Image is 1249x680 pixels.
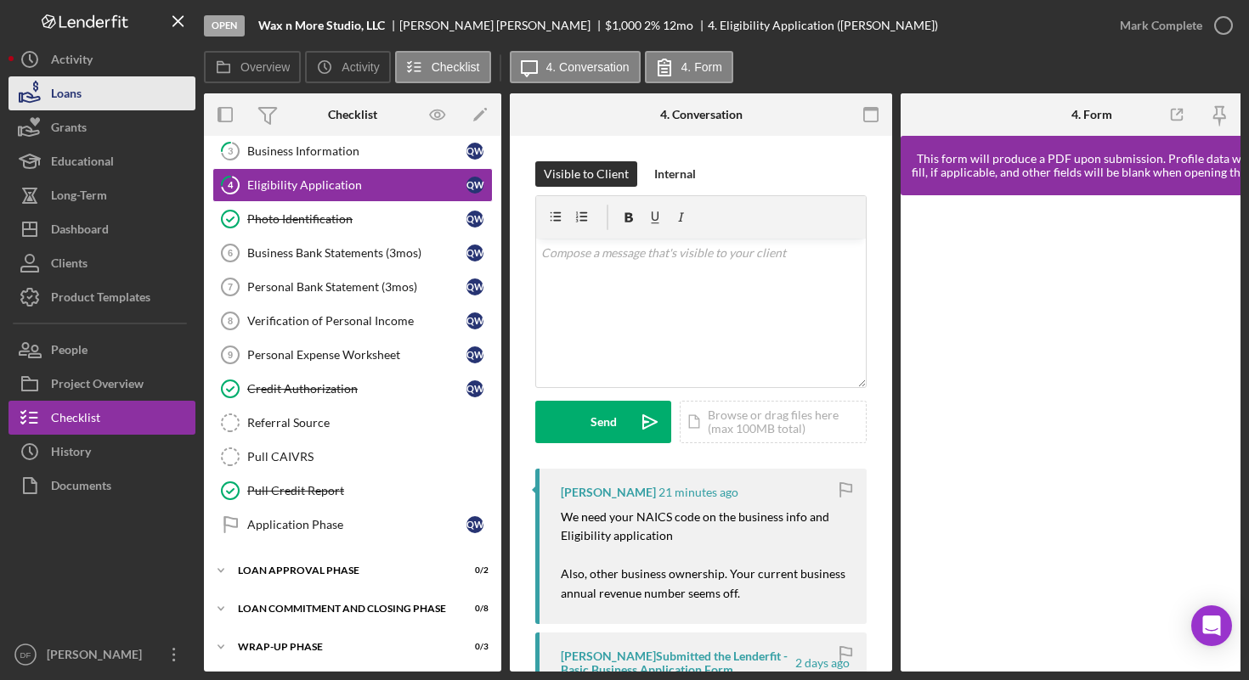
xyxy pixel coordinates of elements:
[458,642,489,652] div: 0 / 3
[605,18,641,32] span: $1,000
[561,566,848,599] mark: Also, other business ownership. Your current business annual revenue number seems off.
[546,60,630,74] label: 4. Conversation
[212,134,493,168] a: 3Business InformationQW
[466,177,483,194] div: Q W
[466,211,483,228] div: Q W
[204,15,245,37] div: Open
[466,380,483,397] div: Q W
[228,179,234,190] tspan: 4
[1103,8,1241,42] button: Mark Complete
[1120,8,1202,42] div: Mark Complete
[644,19,660,32] div: 2 %
[247,178,466,192] div: Eligibility Application
[20,650,31,660] text: DF
[561,486,656,499] div: [PERSON_NAME]
[238,604,446,614] div: Loan Commitment and Closing Phase
[212,338,493,372] a: 9Personal Expense WorksheetQW
[247,484,492,497] div: Pull Credit Report
[247,416,492,430] div: Referral Source
[212,168,493,202] a: 4Eligibility ApplicationQW
[204,51,301,83] button: Overview
[535,161,637,187] button: Visible to Client
[658,486,738,499] time: 2025-10-13 14:15
[1191,605,1232,646] div: Open Intercom Messenger
[654,161,696,187] div: Internal
[212,440,493,474] a: Pull CAIVRS
[591,401,617,443] div: Send
[399,19,605,32] div: [PERSON_NAME] [PERSON_NAME]
[238,642,446,652] div: Wrap-Up Phase
[458,604,489,614] div: 0 / 8
[8,435,195,469] button: History
[466,244,483,261] div: Q W
[212,406,493,440] a: Referral Source
[466,143,483,160] div: Q W
[212,202,493,236] a: Photo IdentificationQW
[212,270,493,304] a: 7Personal Bank Statement (3mos)QW
[466,312,483,329] div: Q W
[681,60,722,74] label: 4. Form
[466,278,483,295] div: Q W
[42,638,153,676] div: [PERSON_NAME]
[1071,108,1112,121] div: 4. Form
[305,51,390,83] button: Activity
[247,518,466,531] div: Application Phase
[458,565,489,576] div: 0 / 2
[561,649,793,677] div: [PERSON_NAME] Submitted the Lenderfit - Basic Business Application Form
[228,350,233,360] tspan: 9
[240,60,290,74] label: Overview
[342,60,379,74] label: Activity
[247,246,466,260] div: Business Bank Statements (3mos)
[228,248,233,258] tspan: 6
[51,469,111,507] div: Documents
[466,516,483,533] div: Q W
[432,60,480,74] label: Checklist
[795,656,850,670] time: 2025-10-11 19:13
[561,509,832,542] mark: We need your NAICS code on the business info and Eligibility application
[247,280,466,294] div: Personal Bank Statement (3mos)
[660,108,743,121] div: 4. Conversation
[646,161,704,187] button: Internal
[247,314,466,328] div: Verification of Personal Income
[535,401,671,443] button: Send
[247,382,466,396] div: Credit Authorization
[708,19,938,32] div: 4. Eligibility Application ([PERSON_NAME])
[395,51,491,83] button: Checklist
[247,144,466,158] div: Business Information
[544,161,629,187] div: Visible to Client
[663,19,693,32] div: 12 mo
[247,348,466,362] div: Personal Expense Worksheet
[8,638,195,672] button: DF[PERSON_NAME]
[328,108,377,121] div: Checklist
[212,304,493,338] a: 8Verification of Personal IncomeQW
[645,51,733,83] button: 4. Form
